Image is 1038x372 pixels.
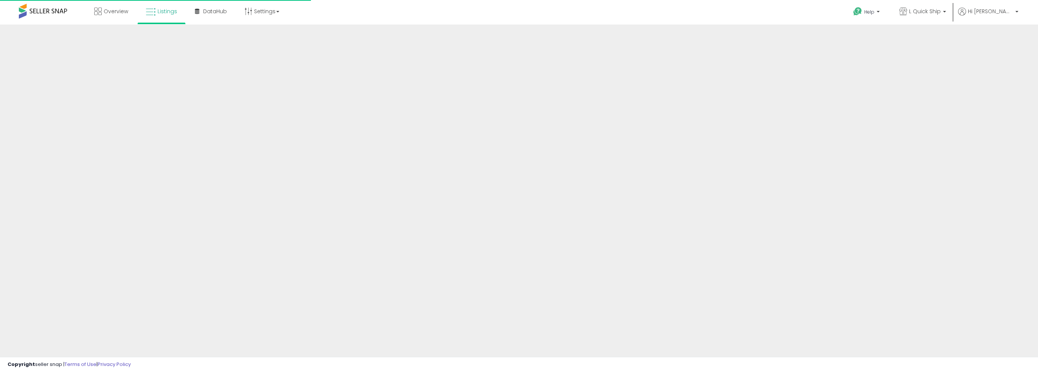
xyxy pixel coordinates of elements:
span: Listings [158,8,177,15]
span: Help [864,9,874,15]
span: DataHub [203,8,227,15]
span: Overview [104,8,128,15]
span: Hi [PERSON_NAME] [968,8,1013,15]
a: Help [847,1,887,25]
span: L Quick Ship [909,8,941,15]
i: Get Help [853,7,862,16]
a: Hi [PERSON_NAME] [958,8,1018,25]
